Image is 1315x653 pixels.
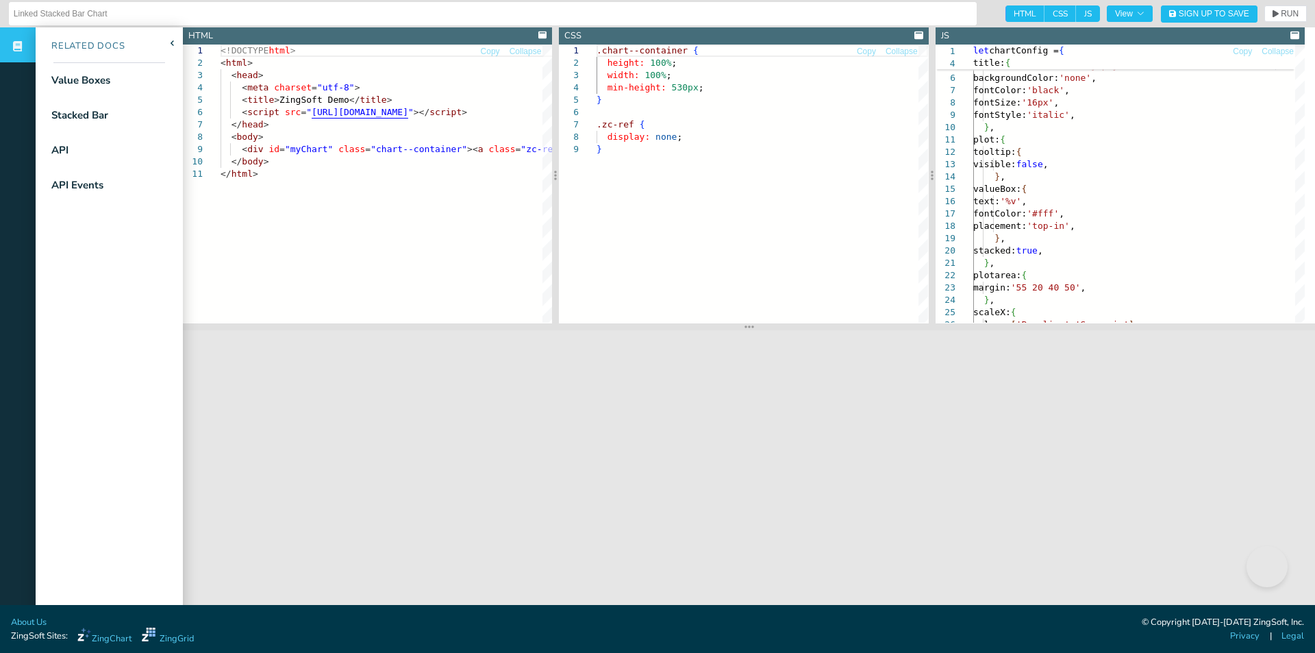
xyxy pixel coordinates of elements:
[1142,616,1304,630] div: © Copyright [DATE]-[DATE] ZingSoft, Inc.
[1247,546,1288,587] iframe: Toggle Customer Support
[936,97,955,109] div: 8
[183,168,203,180] div: 11
[1059,45,1064,56] span: {
[247,95,274,105] span: title
[1059,73,1091,83] span: 'none'
[467,144,478,154] span: ><
[936,319,955,331] div: 26
[183,156,203,168] div: 10
[1115,10,1144,18] span: View
[597,95,602,105] span: }
[1070,110,1075,120] span: ,
[564,29,581,42] div: CSS
[1262,47,1294,56] span: Collapse
[1010,307,1016,317] span: {
[183,143,203,156] div: 9
[655,132,677,142] span: none
[973,110,1027,120] span: fontStyle:
[1042,159,1048,169] span: ,
[1070,319,1075,330] span: ,
[1038,245,1043,256] span: ,
[247,58,253,68] span: >
[510,47,542,56] span: Collapse
[226,58,247,68] span: html
[699,82,704,93] span: ;
[559,94,579,106] div: 5
[183,57,203,69] div: 2
[1053,97,1059,108] span: ,
[1264,5,1307,22] button: RUN
[597,144,602,154] span: }
[693,45,699,56] span: {
[488,144,515,154] span: class
[1027,208,1059,219] span: '#fff'
[274,95,279,105] span: >
[312,107,408,117] span: [URL][DOMAIN_NAME]
[989,295,994,305] span: ,
[268,45,290,56] span: html
[1021,184,1027,194] span: {
[597,119,634,130] span: .zc-ref
[1091,73,1097,83] span: ,
[285,144,333,154] span: "myChart"
[1016,147,1021,157] span: {
[559,45,579,57] div: 1
[973,45,989,56] span: let
[989,258,994,268] span: ,
[608,82,666,93] span: min-height:
[183,330,1315,619] iframe: Your browser does not support iframes.
[1027,85,1064,95] span: 'black'
[285,107,301,117] span: src
[247,82,268,93] span: meta
[429,107,462,117] span: script
[231,169,253,179] span: html
[1016,245,1037,256] span: true
[142,628,194,645] a: ZingGrid
[264,156,269,167] span: >
[1005,5,1044,22] span: HTML
[936,208,955,220] div: 17
[371,144,467,154] span: "chart--container"
[885,45,918,58] button: Collapse
[1027,110,1070,120] span: 'italic'
[183,119,203,131] div: 7
[973,245,1016,256] span: stacked:
[1075,319,1128,330] span: 'Scenario'
[258,70,264,80] span: >
[183,106,203,119] div: 6
[973,159,1016,169] span: visible:
[242,156,263,167] span: body
[258,132,264,142] span: >
[462,107,467,117] span: >
[936,220,955,232] div: 18
[1016,159,1042,169] span: false
[936,134,955,146] div: 11
[301,107,306,117] span: =
[666,70,672,80] span: ;
[1232,45,1253,58] button: Copy
[1021,270,1027,280] span: {
[936,195,955,208] div: 16
[973,208,1027,219] span: fontColor:
[274,82,312,93] span: charset
[1107,5,1153,22] button: View
[608,70,640,80] span: width:
[559,119,579,131] div: 7
[1179,10,1249,18] span: Sign Up to Save
[984,295,989,305] span: }
[242,95,247,105] span: <
[312,82,317,93] span: =
[183,45,203,57] div: 1
[973,319,1011,330] span: values:
[936,84,955,97] div: 7
[672,82,699,93] span: 530px
[1281,10,1299,18] span: RUN
[973,85,1027,95] span: fontColor:
[597,45,688,56] span: .chart--container
[651,58,672,68] span: 100%
[408,107,414,117] span: "
[268,144,279,154] span: id
[1080,282,1086,293] span: ,
[51,73,110,88] div: Value Boxes
[973,134,1000,145] span: plot:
